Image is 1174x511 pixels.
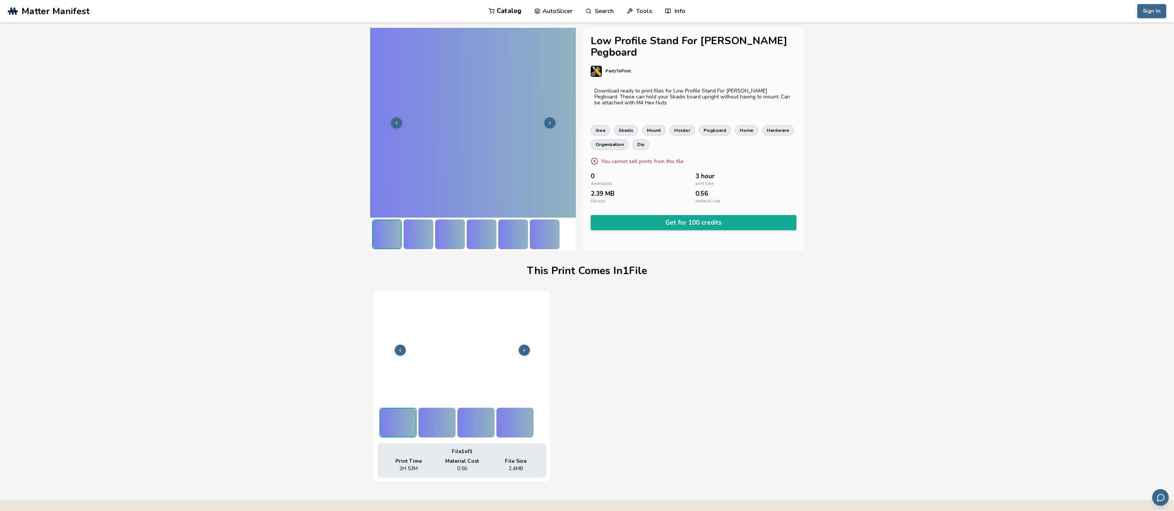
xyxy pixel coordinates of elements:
a: holder [669,125,695,136]
span: file size [591,199,605,204]
a: organization [591,139,629,150]
span: 0.56 [695,190,708,197]
a: pegboard [699,125,731,136]
h1: Low Profile Stand For [PERSON_NAME] Pegboard [591,35,796,58]
span: Matter Manifest [22,6,89,16]
span: material cost [695,199,720,204]
p: PartsToPrint [606,67,631,75]
a: ikea [591,125,610,136]
p: Download ready to print files for Low Profile Stand For [PERSON_NAME] Pegboard. These can hold yo... [594,88,793,106]
span: 0 [591,173,594,180]
img: PartsToPrint's profile [591,66,602,77]
span: print time [695,182,714,186]
a: hardware [762,125,794,136]
span: 2.39 MB [591,190,614,197]
span: Material Cost [445,458,479,464]
div: File 1 of 1 [383,449,541,455]
span: 0.56 [457,466,467,472]
button: Send feedback via email [1152,489,1169,506]
button: Get for 100 credits [591,215,796,230]
span: File Size [505,458,526,464]
h1: This Print Comes In 1 File [527,265,647,277]
button: Sign In [1137,4,1166,18]
a: mount [642,125,666,136]
span: 2H 53M [400,466,418,472]
span: 2.4 MB [509,466,523,472]
a: PartsToPrint's profilePartsToPrint [591,66,796,84]
p: You cannot sell prints from this file [601,157,684,165]
a: home [735,125,758,136]
span: 3 hour [695,173,715,180]
a: diy [632,139,649,150]
a: skadis [614,125,638,136]
span: downloads [591,182,612,186]
span: Print Time [395,458,422,464]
